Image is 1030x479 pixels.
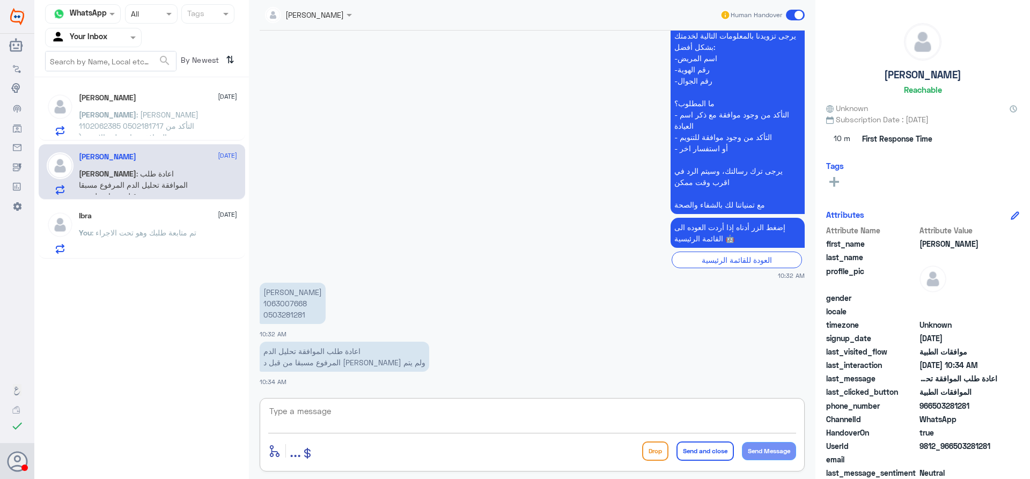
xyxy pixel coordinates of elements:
span: null [919,292,997,304]
p: 13/8/2025, 10:34 AM [260,342,429,372]
img: Widebot Logo [10,8,24,25]
input: Search by Name, Local etc… [46,51,176,71]
span: Unknown [826,102,868,114]
h6: Attributes [826,210,864,219]
img: defaultAdmin.png [47,93,73,120]
h6: Tags [826,161,844,171]
img: yourInbox.svg [51,30,67,46]
span: last_message [826,373,917,384]
img: defaultAdmin.png [47,211,73,238]
img: defaultAdmin.png [919,266,946,292]
div: العودة للقائمة الرئيسية [672,252,802,268]
span: signup_date [826,333,917,344]
span: search [158,54,171,67]
h5: Abdullah [79,93,136,102]
p: 13/8/2025, 10:32 AM [260,283,326,324]
span: : اعادة طلب الموافقة تحليل الدم المرفوع مسبقا من قبل د حنان ولم يتم [79,169,188,201]
span: : تم متابعة طلبك وهو تحت الاجراء [92,228,196,237]
span: 10 m [826,129,858,149]
span: : [PERSON_NAME] 1102062385 0502181717 التأكد من وجود الموافقة عيادة طب الاسرة ( فحص الزواج ) [79,110,198,153]
span: phone_number [826,400,917,411]
span: اعادة طلب الموافقة تحليل الدم المرفوع مسبقا من قبل د حنان ولم يتم [919,373,997,384]
span: last_clicked_button [826,386,917,397]
span: [DATE] [218,92,237,101]
span: الموافقات الطبية [919,386,997,397]
span: You [79,228,92,237]
span: 966503281281 [919,400,997,411]
h6: Reachable [904,85,942,94]
span: UserId [826,440,917,452]
i: check [11,419,24,432]
p: 13/8/2025, 10:32 AM [671,218,805,248]
h5: Ibra [79,211,92,220]
span: First Response Time [862,133,932,144]
span: last_name [826,252,917,263]
span: [DATE] [218,151,237,160]
span: Attribute Value [919,225,997,236]
span: last_message_sentiment [826,467,917,478]
h5: abdulaziz [79,152,136,161]
span: 10:32 AM [260,330,286,337]
span: first_name [826,238,917,249]
span: موافقات الطبية [919,346,997,357]
button: search [158,52,171,70]
span: Unknown [919,319,997,330]
img: whatsapp.png [51,6,67,22]
span: 0 [919,467,997,478]
span: By Newest [176,51,222,72]
span: last_interaction [826,359,917,371]
span: null [919,454,997,465]
span: null [919,306,997,317]
span: 2025-08-13T07:34:17.575Z [919,359,997,371]
i: ⇅ [226,51,234,69]
h5: [PERSON_NAME] [884,69,961,81]
span: [PERSON_NAME] [79,110,136,119]
span: 10:32 AM [778,271,805,280]
span: locale [826,306,917,317]
span: 2025-08-13T07:32:00.467Z [919,333,997,344]
span: timezone [826,319,917,330]
span: 9812_966503281281 [919,440,997,452]
span: Attribute Name [826,225,917,236]
img: defaultAdmin.png [904,24,941,60]
div: Tags [186,8,204,21]
span: ... [290,441,301,460]
button: Send Message [742,442,796,460]
button: Send and close [676,441,734,461]
button: ... [290,439,301,463]
button: Avatar [7,451,27,471]
span: true [919,427,997,438]
span: [PERSON_NAME] [79,169,136,178]
span: 2 [919,414,997,425]
span: profile_pic [826,266,917,290]
span: last_visited_flow [826,346,917,357]
span: Subscription Date : [DATE] [826,114,1019,125]
button: Drop [642,441,668,461]
img: defaultAdmin.png [47,152,73,179]
span: abdulaziz [919,238,997,249]
span: email [826,454,917,465]
span: [DATE] [218,210,237,219]
span: HandoverOn [826,427,917,438]
span: Human Handover [731,10,782,20]
span: gender [826,292,917,304]
span: 10:34 AM [260,378,286,385]
span: ChannelId [826,414,917,425]
p: 13/8/2025, 10:32 AM [671,4,805,214]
